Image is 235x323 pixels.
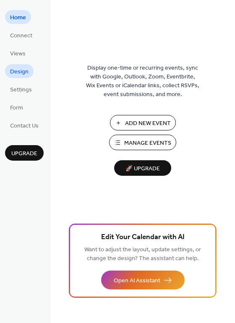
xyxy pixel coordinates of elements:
a: Connect [5,28,37,42]
span: Design [10,68,29,76]
span: Form [10,104,23,112]
button: Manage Events [109,135,176,150]
span: Want to adjust the layout, update settings, or change the design? The assistant can help. [84,244,201,264]
span: 🚀 Upgrade [119,163,166,175]
span: Manage Events [124,139,171,148]
span: Upgrade [11,149,37,158]
span: Edit Your Calendar with AI [101,232,185,243]
button: 🚀 Upgrade [114,160,171,176]
a: Home [5,10,31,24]
a: Views [5,46,31,60]
button: Add New Event [110,115,176,130]
button: Upgrade [5,145,44,161]
a: Settings [5,82,37,96]
a: Form [5,100,28,114]
span: Contact Us [10,122,39,130]
span: Open AI Assistant [114,276,160,285]
button: Open AI Assistant [101,271,185,289]
span: Home [10,13,26,22]
span: Connect [10,31,32,40]
span: Settings [10,86,32,94]
span: Views [10,49,26,58]
span: Add New Event [125,119,171,128]
span: Display one-time or recurring events, sync with Google, Outlook, Zoom, Eventbrite, Wix Events or ... [86,64,199,99]
a: Contact Us [5,118,44,132]
a: Design [5,64,34,78]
